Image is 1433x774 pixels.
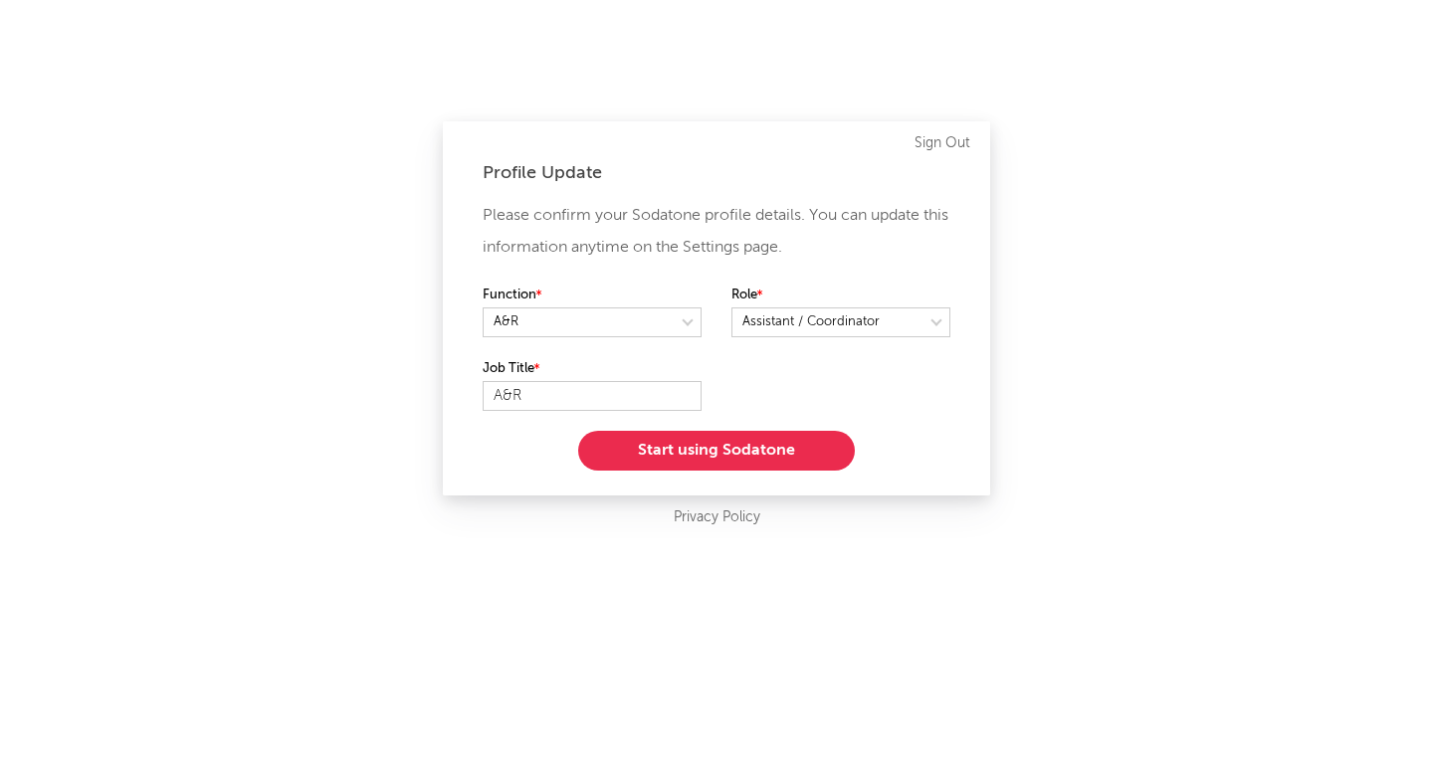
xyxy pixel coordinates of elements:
[578,431,855,471] button: Start using Sodatone
[915,131,970,155] a: Sign Out
[483,200,950,264] p: Please confirm your Sodatone profile details. You can update this information anytime on the Sett...
[483,284,702,307] label: Function
[731,284,950,307] label: Role
[483,357,702,381] label: Job Title
[483,161,950,185] div: Profile Update
[674,505,760,530] a: Privacy Policy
